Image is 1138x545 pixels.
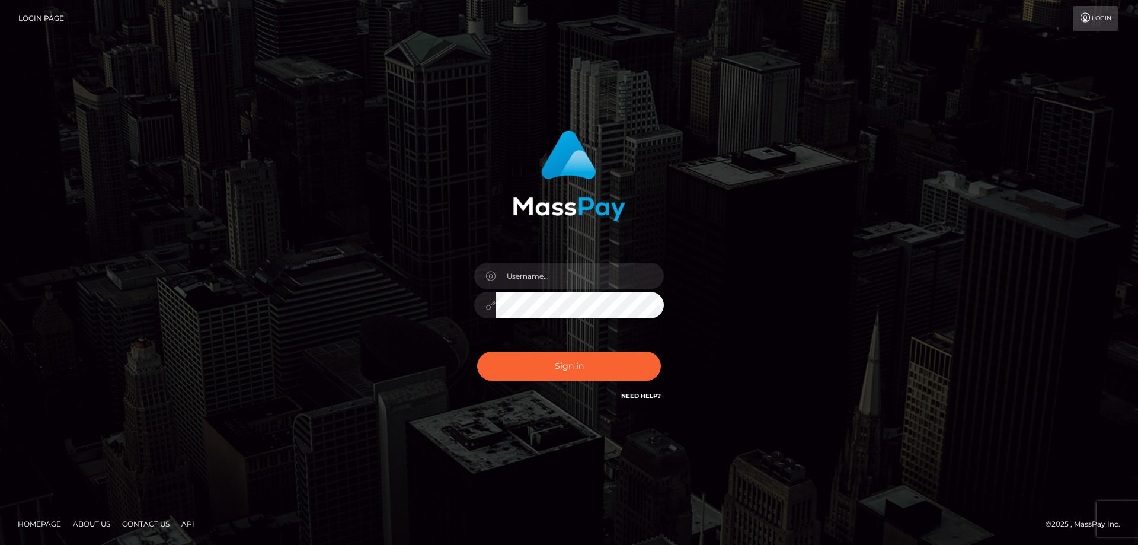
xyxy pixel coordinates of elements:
a: Need Help? [621,392,661,400]
a: API [177,515,199,533]
a: Login [1073,6,1118,31]
img: MassPay Login [513,130,625,221]
button: Sign in [477,352,661,381]
div: © 2025 , MassPay Inc. [1046,518,1129,531]
a: Homepage [13,515,66,533]
a: Contact Us [117,515,174,533]
a: Login Page [18,6,64,31]
input: Username... [496,263,664,289]
a: About Us [68,515,115,533]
